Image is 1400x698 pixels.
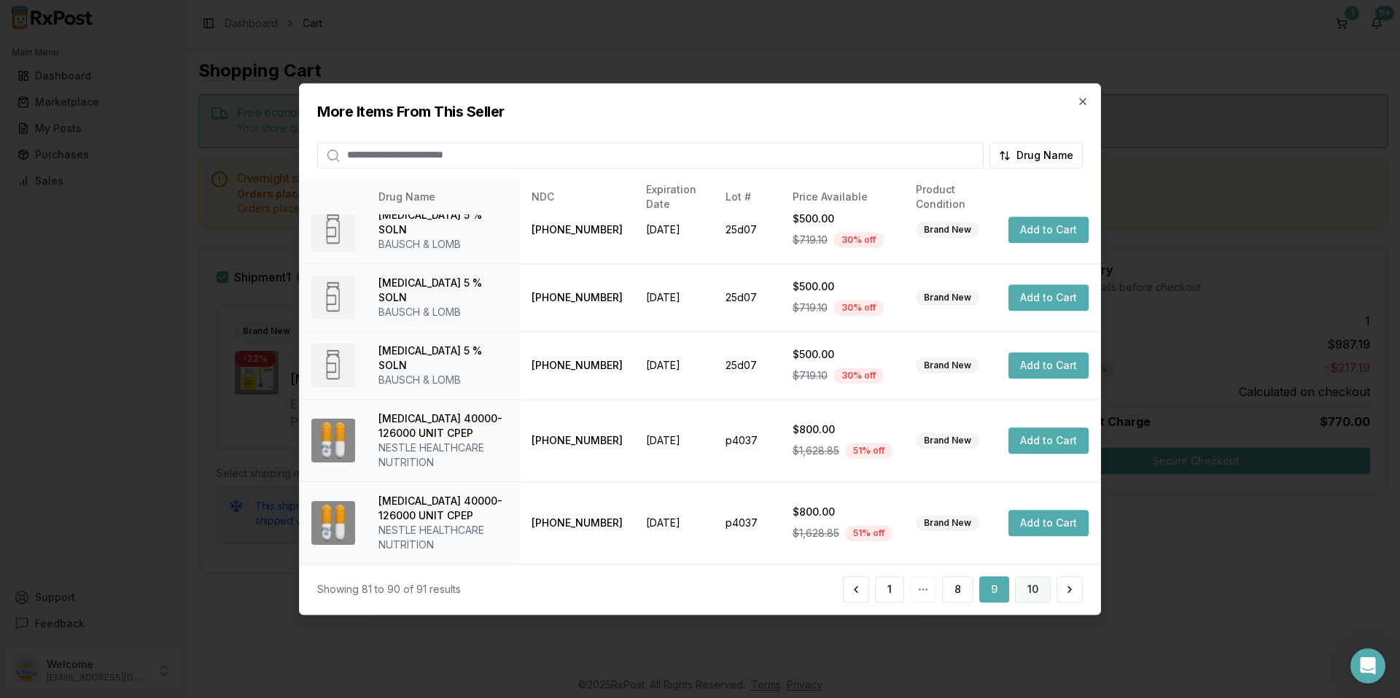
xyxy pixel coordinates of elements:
[916,433,979,449] div: Brand New
[1008,352,1089,379] button: Add to Cart
[311,276,355,319] img: Xiidra 5 % SOLN
[714,264,781,332] td: 25d07
[916,222,979,238] div: Brand New
[367,180,520,215] th: Drug Name
[942,576,973,602] button: 8
[714,196,781,264] td: 25d07
[311,419,355,462] img: Zenpep 40000-126000 UNIT CPEP
[793,368,828,383] span: $719.10
[833,368,884,384] div: 30 % off
[714,332,781,400] td: 25d07
[378,208,508,237] div: [MEDICAL_DATA] 5 % SOLN
[793,422,892,437] div: $800.00
[1016,148,1073,163] span: Drug Name
[520,180,634,215] th: NDC
[916,357,979,373] div: Brand New
[634,180,714,215] th: Expiration Date
[520,400,634,482] td: [PHONE_NUMBER]
[317,582,461,597] div: Showing 81 to 90 of 91 results
[1008,217,1089,243] button: Add to Cart
[1008,284,1089,311] button: Add to Cart
[634,196,714,264] td: [DATE]
[1008,510,1089,536] button: Add to Cart
[1015,576,1051,602] button: 10
[378,373,508,387] div: BAUSCH & LOMB
[714,400,781,482] td: p4037
[378,441,508,470] div: NESTLE HEALTHCARE NUTRITION
[781,180,904,215] th: Price Available
[793,279,892,294] div: $500.00
[904,180,997,215] th: Product Condition
[520,482,634,565] td: [PHONE_NUMBER]
[378,344,508,373] div: [MEDICAL_DATA] 5 % SOLN
[311,208,355,252] img: Xiidra 5 % SOLN
[634,482,714,565] td: [DATE]
[989,142,1083,168] button: Drug Name
[1008,427,1089,454] button: Add to Cart
[916,290,979,306] div: Brand New
[793,526,839,540] span: $1,628.85
[520,196,634,264] td: [PHONE_NUMBER]
[378,305,508,319] div: BAUSCH & LOMB
[875,576,904,602] button: 1
[520,332,634,400] td: [PHONE_NUMBER]
[845,443,892,459] div: 51 % off
[793,505,892,519] div: $800.00
[833,232,884,248] div: 30 % off
[714,180,781,215] th: Lot #
[793,212,892,226] div: $500.00
[979,576,1009,602] button: 9
[833,300,884,316] div: 30 % off
[317,101,1083,122] h2: More Items From This Seller
[793,347,892,362] div: $500.00
[634,332,714,400] td: [DATE]
[845,525,892,541] div: 51 % off
[378,523,508,552] div: NESTLE HEALTHCARE NUTRITION
[311,501,355,545] img: Zenpep 40000-126000 UNIT CPEP
[793,300,828,315] span: $719.10
[916,515,979,531] div: Brand New
[311,344,355,387] img: Xiidra 5 % SOLN
[793,233,828,247] span: $719.10
[378,494,508,523] div: [MEDICAL_DATA] 40000-126000 UNIT CPEP
[378,276,508,305] div: [MEDICAL_DATA] 5 % SOLN
[378,411,508,441] div: [MEDICAL_DATA] 40000-126000 UNIT CPEP
[714,482,781,565] td: p4037
[634,400,714,482] td: [DATE]
[378,237,508,252] div: BAUSCH & LOMB
[793,443,839,458] span: $1,628.85
[634,264,714,332] td: [DATE]
[520,264,634,332] td: [PHONE_NUMBER]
